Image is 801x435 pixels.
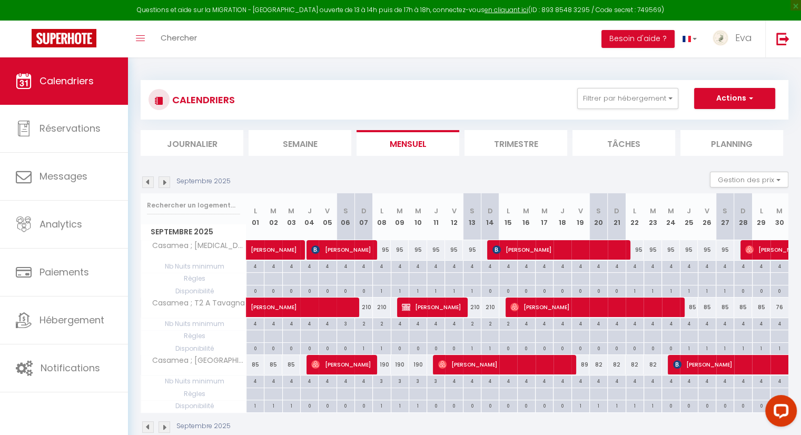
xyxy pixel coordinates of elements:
[499,193,517,240] th: 15
[141,285,246,297] span: Disponibilité
[553,343,571,353] div: 0
[492,240,624,260] span: [PERSON_NAME]
[434,206,438,216] abbr: J
[553,318,571,328] div: 4
[373,318,390,328] div: 2
[705,206,709,216] abbr: V
[698,318,716,328] div: 4
[644,343,661,353] div: 0
[753,285,770,295] div: 0
[361,206,367,216] abbr: D
[319,343,336,353] div: 0
[311,240,371,260] span: [PERSON_NAME]
[484,5,528,14] a: en cliquant ici
[373,375,390,385] div: 3
[141,273,246,284] span: Règles
[445,285,462,295] div: 1
[710,172,788,187] button: Gestion des prix
[402,297,461,317] span: [PERSON_NAME]
[553,261,571,271] div: 4
[590,375,607,385] div: 4
[694,88,775,109] button: Actions
[481,193,499,240] th: 14
[141,343,246,354] span: Disponibilité
[39,74,94,87] span: Calendriers
[39,122,101,135] span: Réservations
[608,261,625,271] div: 4
[39,217,82,231] span: Analytics
[141,375,246,387] span: Nb Nuits minimum
[590,285,607,295] div: 0
[770,375,788,385] div: 4
[143,355,248,367] span: Casamea ; [GEOGRAPHIC_DATA]
[698,343,716,353] div: 1
[409,261,427,271] div: 4
[170,88,235,112] h3: CALENDRIERS
[354,193,372,240] th: 07
[319,193,337,240] th: 05
[355,261,372,271] div: 4
[373,193,391,240] th: 08
[445,343,462,353] div: 0
[141,400,246,412] span: Disponibilité
[698,298,716,317] div: 85
[523,206,529,216] abbr: M
[680,240,698,260] div: 95
[301,318,318,328] div: 4
[147,196,240,215] input: Rechercher un logement...
[662,318,679,328] div: 4
[716,193,734,240] th: 27
[463,193,481,240] th: 13
[716,318,734,328] div: 4
[452,206,457,216] abbr: V
[141,330,246,342] span: Règles
[355,343,372,353] div: 1
[680,343,698,353] div: 1
[680,130,783,156] li: Planning
[391,375,409,385] div: 3
[427,343,444,353] div: 0
[409,375,427,385] div: 3
[251,292,396,312] span: [PERSON_NAME]
[572,343,589,353] div: 0
[668,206,674,216] abbr: M
[698,285,716,295] div: 1
[734,375,751,385] div: 4
[391,261,409,271] div: 4
[427,240,445,260] div: 95
[753,375,770,385] div: 4
[463,375,481,385] div: 4
[536,285,553,295] div: 0
[337,343,354,353] div: 0
[32,29,96,47] img: Super Booking
[698,375,716,385] div: 4
[626,343,644,353] div: 0
[301,400,318,410] div: 0
[698,193,716,240] th: 26
[409,240,427,260] div: 95
[355,318,372,328] div: 2
[301,343,318,353] div: 0
[481,285,499,295] div: 0
[770,298,788,317] div: 76
[770,261,788,271] div: 4
[463,298,481,317] div: 210
[264,355,282,374] div: 85
[373,285,390,295] div: 1
[301,285,318,295] div: 0
[536,375,553,385] div: 4
[391,285,409,295] div: 1
[553,375,571,385] div: 4
[590,318,607,328] div: 4
[391,355,409,374] div: 190
[141,318,246,330] span: Nb Nuits minimum
[438,354,569,374] span: [PERSON_NAME]
[246,318,264,328] div: 4
[246,375,264,385] div: 4
[319,318,336,328] div: 4
[589,193,607,240] th: 20
[734,193,752,240] th: 28
[536,261,553,271] div: 4
[445,375,462,385] div: 4
[752,298,770,317] div: 85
